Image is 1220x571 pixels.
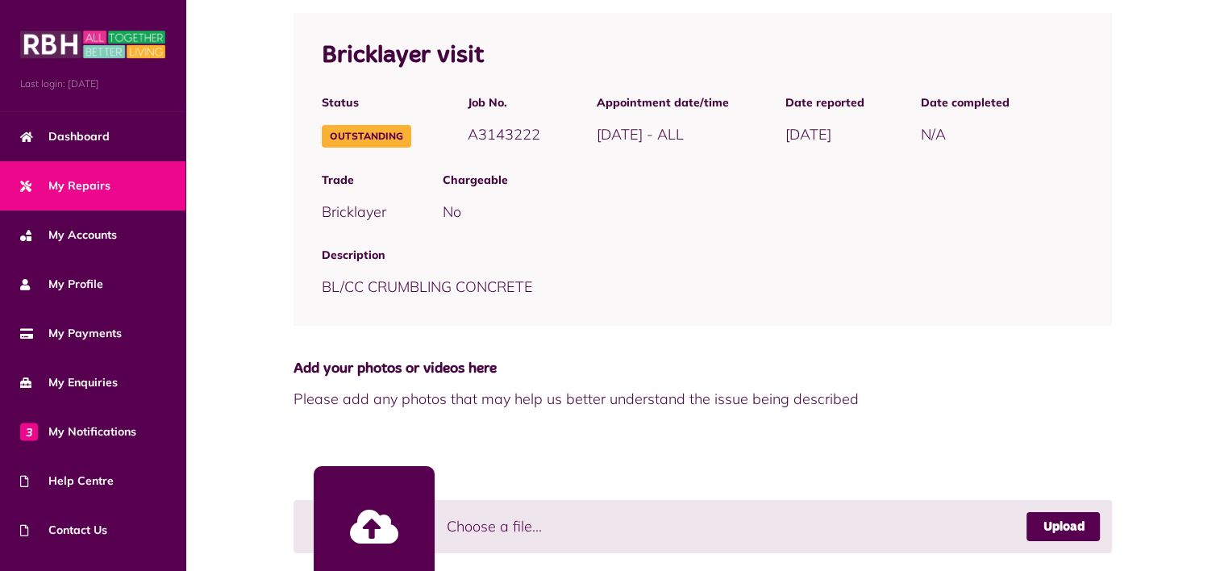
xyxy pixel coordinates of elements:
[20,423,38,440] span: 3
[20,473,114,490] span: Help Centre
[20,227,117,244] span: My Accounts
[294,388,1113,410] span: Please add any photos that may help us better understand the issue being described
[20,423,136,440] span: My Notifications
[443,202,461,221] span: No
[921,125,946,144] span: N/A
[20,28,165,60] img: MyRBH
[785,94,864,111] span: Date reported
[322,202,386,221] span: Bricklayer
[294,358,1113,380] span: Add your photos or videos here
[20,374,118,391] span: My Enquiries
[597,125,684,144] span: [DATE] - ALL
[468,94,540,111] span: Job No.
[447,515,542,537] span: Choose a file...
[322,247,1085,264] span: Description
[322,94,411,111] span: Status
[443,172,1085,189] span: Chargeable
[20,325,122,342] span: My Payments
[921,94,1010,111] span: Date completed
[20,128,110,145] span: Dashboard
[20,77,165,91] span: Last login: [DATE]
[322,277,533,296] span: BL/CC CRUMBLING CONCRETE
[468,125,540,144] span: A3143222
[322,44,484,68] span: Bricklayer visit
[785,125,831,144] span: [DATE]
[20,177,110,194] span: My Repairs
[20,276,103,293] span: My Profile
[1026,512,1100,541] a: Upload
[322,125,411,148] span: Outstanding
[597,94,729,111] span: Appointment date/time
[20,522,107,539] span: Contact Us
[322,172,386,189] span: Trade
